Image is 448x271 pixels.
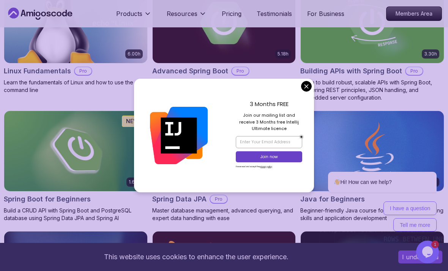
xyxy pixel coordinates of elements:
p: 3.30h [424,51,437,57]
button: Products [116,9,151,24]
button: Resources [167,9,207,24]
p: 6.00h [128,51,140,57]
a: Testimonials [257,9,292,18]
h2: Building APIs with Spring Boot [300,66,402,76]
p: Products [116,9,142,18]
h2: Java for Beginners [300,194,365,204]
p: Learn to build robust, scalable APIs with Spring Boot, mastering REST principles, JSON handling, ... [300,79,444,101]
a: Members Area [386,6,442,21]
iframe: chat widget [304,103,440,237]
img: Spring Boot for Beginners card [4,111,147,191]
h2: Spring Boot for Beginners [4,194,91,204]
p: Master database management, advanced querying, and expert data handling with ease [152,207,296,222]
h2: Linux Fundamentals [4,66,71,76]
p: Pro [210,195,227,203]
p: Build a CRUD API with Spring Boot and PostgreSQL database using Spring Data JPA and Spring AI [4,207,148,222]
p: Pro [406,67,423,75]
button: Accept cookies [398,250,442,263]
p: 5.18h [278,51,289,57]
a: For Business [307,9,344,18]
iframe: chat widget [416,241,440,263]
p: Pro [75,67,91,75]
h2: Advanced Spring Boot [152,66,228,76]
p: Beginner-friendly Java course for essential programming skills and application development [300,207,444,222]
div: This website uses cookies to enhance the user experience. [6,249,387,265]
p: Learn the fundamentals of Linux and how to use the command line [4,79,148,94]
p: Members Area [386,7,442,21]
p: Pro [232,67,249,75]
a: Spring Boot for Beginners card1.67hNEWSpring Boot for BeginnersBuild a CRUD API with Spring Boot ... [4,111,148,222]
h2: Spring Data JPA [152,194,207,204]
a: Pricing [222,9,241,18]
p: 1.67h [129,179,140,185]
p: NEW [126,117,139,125]
p: Resources [167,9,197,18]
